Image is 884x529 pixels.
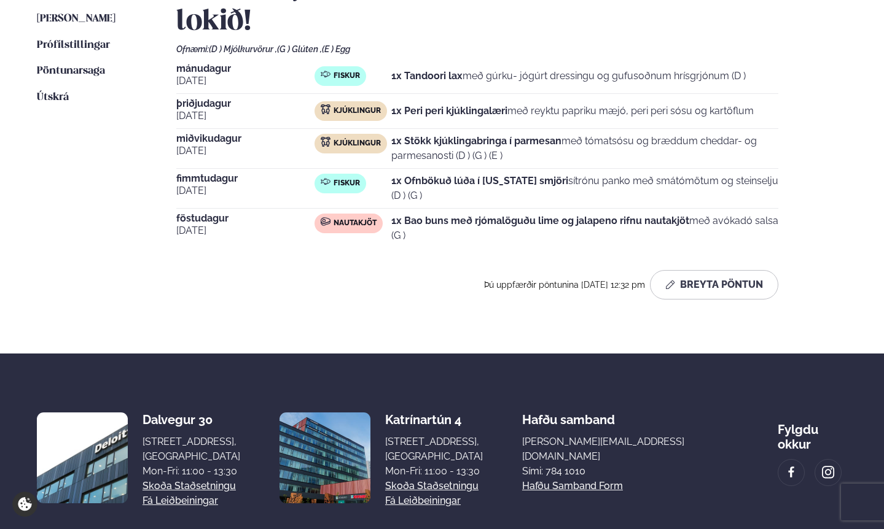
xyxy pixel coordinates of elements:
img: image alt [280,412,370,503]
img: chicken.svg [321,137,331,147]
span: [DATE] [176,223,315,238]
span: (D ) Mjólkurvörur , [209,44,277,54]
span: þriðjudagur [176,99,315,109]
a: Pöntunarsaga [37,64,105,79]
a: image alt [815,460,841,485]
button: Breyta Pöntun [650,270,778,299]
strong: 1x Tandoori lax [391,70,463,82]
p: með reyktu papriku mæjó, peri peri sósu og kartöflum [391,104,754,118]
div: Katrínartún 4 [385,412,483,427]
a: Skoða staðsetningu [143,479,236,493]
strong: 1x Stökk kjúklingabringa í parmesan [391,135,561,147]
div: Dalvegur 30 [143,412,240,427]
div: Ofnæmi: [176,44,847,54]
span: Nautakjöt [334,218,377,228]
div: Mon-Fri: 11:00 - 13:30 [143,464,240,479]
img: fish.svg [321,177,331,187]
a: Prófílstillingar [37,38,110,53]
a: Cookie settings [12,492,37,517]
a: image alt [778,460,804,485]
div: Mon-Fri: 11:00 - 13:30 [385,464,483,479]
span: [DATE] [176,109,315,123]
img: image alt [784,465,798,479]
span: miðvikudagur [176,134,315,144]
span: föstudagur [176,214,315,223]
span: (E ) Egg [322,44,350,54]
a: Fá leiðbeiningar [385,493,461,508]
span: fimmtudagur [176,174,315,183]
span: [DATE] [176,183,315,198]
div: [STREET_ADDRESS], [GEOGRAPHIC_DATA] [143,434,240,464]
p: sítrónu panko með smátómötum og steinselju (D ) (G ) [391,174,778,203]
span: [DATE] [176,74,315,88]
span: Pöntunarsaga [37,66,105,76]
img: chicken.svg [321,104,331,114]
img: image alt [821,465,835,479]
p: með avókadó salsa (G ) [391,214,778,243]
span: Kjúklingur [334,106,381,116]
span: mánudagur [176,64,315,74]
strong: 1x Ofnbökuð lúða í [US_STATE] smjöri [391,175,568,187]
a: Hafðu samband form [522,479,623,493]
img: beef.svg [321,217,331,226]
a: Útskrá [37,90,69,105]
p: Sími: 784 1010 [522,464,739,479]
a: [PERSON_NAME][EMAIL_ADDRESS][DOMAIN_NAME] [522,434,739,464]
div: [STREET_ADDRESS], [GEOGRAPHIC_DATA] [385,434,483,464]
strong: 1x Peri peri kjúklingalæri [391,105,507,117]
strong: 1x Bao buns með rjómalöguðu lime og jalapeno rifnu nautakjöt [391,215,689,226]
p: með gúrku- jógúrt dressingu og gufusoðnum hrísgrjónum (D ) [391,69,746,83]
a: Skoða staðsetningu [385,479,479,493]
p: með tómatsósu og bræddum cheddar- og parmesanosti (D ) (G ) (E ) [391,134,778,163]
span: (G ) Glúten , [277,44,322,54]
a: [PERSON_NAME] [37,12,115,26]
span: Fiskur [334,71,360,81]
span: Hafðu samband [522,403,615,427]
a: Fá leiðbeiningar [143,493,218,508]
img: image alt [37,412,128,503]
span: Kjúklingur [334,139,381,149]
span: Fiskur [334,179,360,188]
div: Fylgdu okkur [778,412,847,452]
span: [DATE] [176,144,315,158]
span: Prófílstillingar [37,40,110,50]
span: [PERSON_NAME] [37,14,115,24]
span: Þú uppfærðir pöntunina [DATE] 12:32 pm [484,280,645,290]
span: Útskrá [37,92,69,102]
img: fish.svg [321,69,331,79]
